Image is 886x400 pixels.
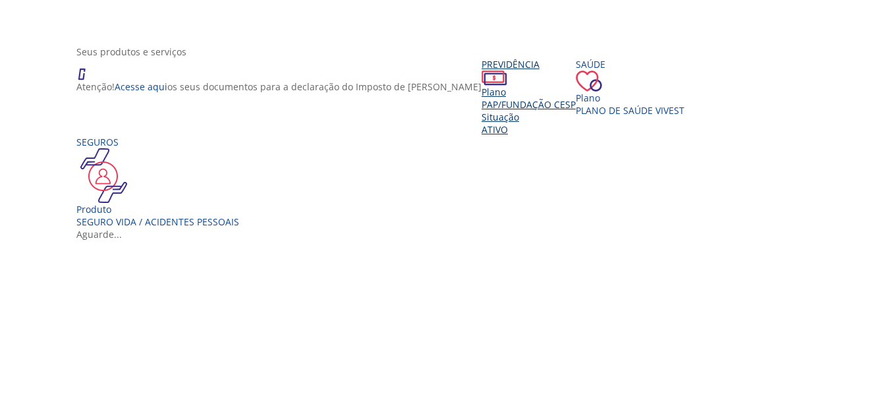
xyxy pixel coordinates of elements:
div: Aguarde... [76,228,819,241]
span: PAP/Fundação CESP [482,98,576,111]
img: ico_seguros.png [76,148,131,203]
img: ico_coracao.png [576,71,602,92]
div: Previdência [482,58,576,71]
p: Atenção! os seus documentos para a declaração do Imposto de [PERSON_NAME] [76,80,482,93]
div: Seguro Vida / Acidentes Pessoais [76,215,239,228]
div: Plano [576,92,684,104]
div: Saúde [576,58,684,71]
div: Seus produtos e serviços [76,45,819,58]
a: Saúde PlanoPlano de Saúde VIVEST [576,58,684,117]
a: Previdência PlanoPAP/Fundação CESP SituaçãoAtivo [482,58,576,136]
span: Ativo [482,123,508,136]
a: Seguros Produto Seguro Vida / Acidentes Pessoais [76,136,239,228]
span: Plano de Saúde VIVEST [576,104,684,117]
div: Seguros [76,136,239,148]
section: <span lang="en" dir="ltr">ProdutosCard</span> [76,45,819,241]
div: Produto [76,203,239,215]
div: Situação [482,111,576,123]
div: Plano [482,86,576,98]
a: Acesse aqui [115,80,167,93]
img: ico_dinheiro.png [482,71,507,86]
img: ico_atencao.png [76,58,99,80]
